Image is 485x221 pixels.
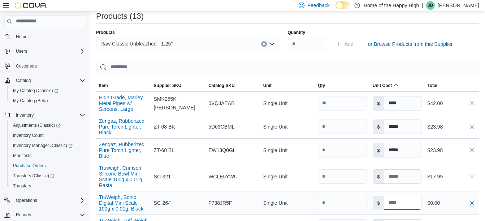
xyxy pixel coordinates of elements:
span: Catalog SKU [208,83,235,88]
a: Purchase Orders [10,161,49,170]
span: Manifests [10,151,85,160]
div: Single Unit [260,96,315,110]
a: Home [13,32,30,41]
button: Add [333,37,356,51]
button: Catalog [1,75,88,86]
span: Operations [16,198,37,203]
label: $ [373,96,384,110]
button: Unit Cost [370,80,425,91]
div: $17.99 [427,172,476,181]
span: Inventory Manager (Classic) [13,143,73,148]
span: Customers [16,63,37,69]
span: My Catalog (Beta) [10,96,85,105]
p: Home of the Happy High [364,1,419,10]
a: My Catalog (Classic) [7,86,88,96]
a: Transfers (Classic) [10,172,57,180]
img: Cova [14,2,47,9]
span: Supplier SKU [154,83,182,88]
span: Qty [318,83,325,88]
span: Item [99,83,108,88]
span: SC-321 [154,172,171,181]
h3: Products (13) [96,12,144,21]
button: Catalog [13,76,34,85]
button: Customers [1,61,88,71]
button: Manifests [7,151,88,161]
span: My Catalog (Classic) [10,86,85,95]
a: Inventory Count [10,131,47,140]
span: Add [345,40,354,48]
div: $23.98 [427,122,476,131]
button: Inventory [1,110,88,120]
button: or Browse Products from this Supplier [365,37,456,51]
span: JD [428,1,433,10]
span: Purchase Orders [13,163,46,169]
label: Products [96,30,115,35]
span: Reports [16,212,31,218]
button: Home [1,31,88,42]
span: Users [13,47,85,56]
label: $ [373,143,384,157]
div: Single Unit [260,196,315,210]
button: Supplier SKU [151,80,206,91]
button: Inventory Count [7,130,88,140]
span: ZT-68 BK [154,122,175,131]
span: Purchase Orders [10,161,85,170]
button: Users [1,46,88,56]
span: My Catalog (Beta) [13,98,48,104]
span: Unit [263,83,272,88]
a: Inventory Manager (Classic) [7,140,88,151]
div: $0.00 [427,199,476,207]
span: Inventory [16,112,34,118]
button: Purchase Orders [7,161,88,171]
button: My Catalog (Beta) [7,96,88,106]
label: Quantity [288,30,306,35]
button: Zengaz, Rubberized Pure Torch Lighter, Black [99,118,148,135]
span: Unit Cost [373,83,392,88]
button: Truweigh, Crimson Silicone Bowl Mini Scale 100g x 0.01g, Rasta [99,165,148,188]
button: Item [96,80,151,91]
button: Zengaz, Rubberized Pure Torch Lighter, Blue [99,142,148,159]
span: Catalog [16,78,31,83]
span: Manifests [13,153,31,159]
button: TruWeigh, Sonic Digital Mini Scale 100g x 0.01g, Black [99,194,148,212]
span: 5D63CBML [208,122,234,131]
span: Inventory Count [10,131,85,140]
span: Feedback [307,2,329,9]
span: SC-264 [154,199,171,207]
span: Total [427,83,437,88]
span: Inventory [13,111,85,120]
span: Inventory Manager (Classic) [10,141,85,150]
span: Operations [13,196,85,205]
a: Customers [13,62,40,70]
span: ZT-68 BL [154,146,175,155]
span: Raw Classic Unbleached - 1.25" [100,39,173,48]
button: Operations [13,196,40,205]
span: 0VQJAEAB [208,99,234,108]
span: My Catalog (Classic) [13,88,59,94]
label: $ [373,196,384,210]
button: Catalog SKU [205,80,260,91]
a: Transfers [10,182,34,190]
span: Transfers (Classic) [10,172,85,180]
span: Transfers [13,183,31,189]
span: Catalog [13,76,85,85]
a: My Catalog (Classic) [10,86,61,95]
span: Adjustments (Classic) [10,121,85,130]
p: | [422,1,423,10]
span: Adjustments (Classic) [13,122,60,128]
span: WCLE5YWU [208,172,238,181]
div: $42.00 [427,99,476,108]
span: or Browse Products from this Supplier [368,40,453,48]
button: Users [13,47,30,56]
a: My Catalog (Beta) [10,96,51,105]
span: Transfers (Classic) [13,173,55,179]
span: SMK255K [PERSON_NAME] [154,95,203,112]
a: Adjustments (Classic) [7,120,88,130]
a: Manifests [10,151,34,160]
div: Joel Davey [426,1,435,10]
span: Reports [13,211,85,219]
span: EW13Q0GL [208,146,235,155]
span: Home [13,32,85,41]
div: $23.98 [427,146,476,155]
